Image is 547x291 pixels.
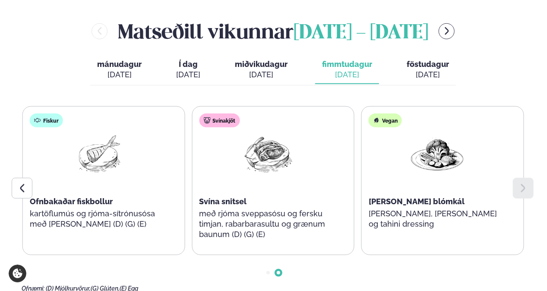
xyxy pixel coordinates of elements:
h2: Matseðill vikunnar [118,17,428,45]
button: mánudagur [DATE] [90,56,149,84]
button: föstudagur [DATE] [400,56,456,84]
span: [PERSON_NAME] blómkál [369,197,465,206]
div: Fiskur [30,114,63,127]
button: menu-btn-left [92,23,108,39]
button: menu-btn-right [439,23,455,39]
p: kartöflumús og rjóma-sítrónusósa með [PERSON_NAME] (D) (G) (E) [30,209,167,229]
img: Pork-Meat.png [240,134,295,174]
span: Ofnbakaðar fiskbollur [30,197,113,206]
p: með rjóma sveppasósu og fersku timjan, rabarbarasultu og grænum baunum (D) (G) (E) [199,209,336,240]
span: miðvikudagur [235,60,288,69]
img: pork.svg [203,117,210,124]
div: [DATE] [235,70,288,80]
img: Vegan.svg [373,117,380,124]
img: Fish.png [71,134,126,174]
span: Go to slide 1 [266,271,270,275]
button: miðvikudagur [DATE] [228,56,294,84]
p: [PERSON_NAME], [PERSON_NAME] og tahini dressing [369,209,506,229]
button: Í dag [DATE] [169,56,207,84]
div: [DATE] [322,70,372,80]
a: Cookie settings [9,265,26,282]
img: Vegan.png [410,134,465,174]
div: [DATE] [97,70,142,80]
span: Go to slide 2 [277,271,280,275]
button: fimmtudagur [DATE] [315,56,379,84]
div: Vegan [369,114,402,127]
div: [DATE] [176,70,200,80]
span: Svína snitsel [199,197,247,206]
span: [DATE] - [DATE] [294,24,428,43]
span: föstudagur [407,60,449,69]
span: Í dag [176,59,200,70]
div: [DATE] [407,70,449,80]
div: Svínakjöt [199,114,240,127]
img: fish.svg [34,117,41,124]
span: mánudagur [97,60,142,69]
span: fimmtudagur [322,60,372,69]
